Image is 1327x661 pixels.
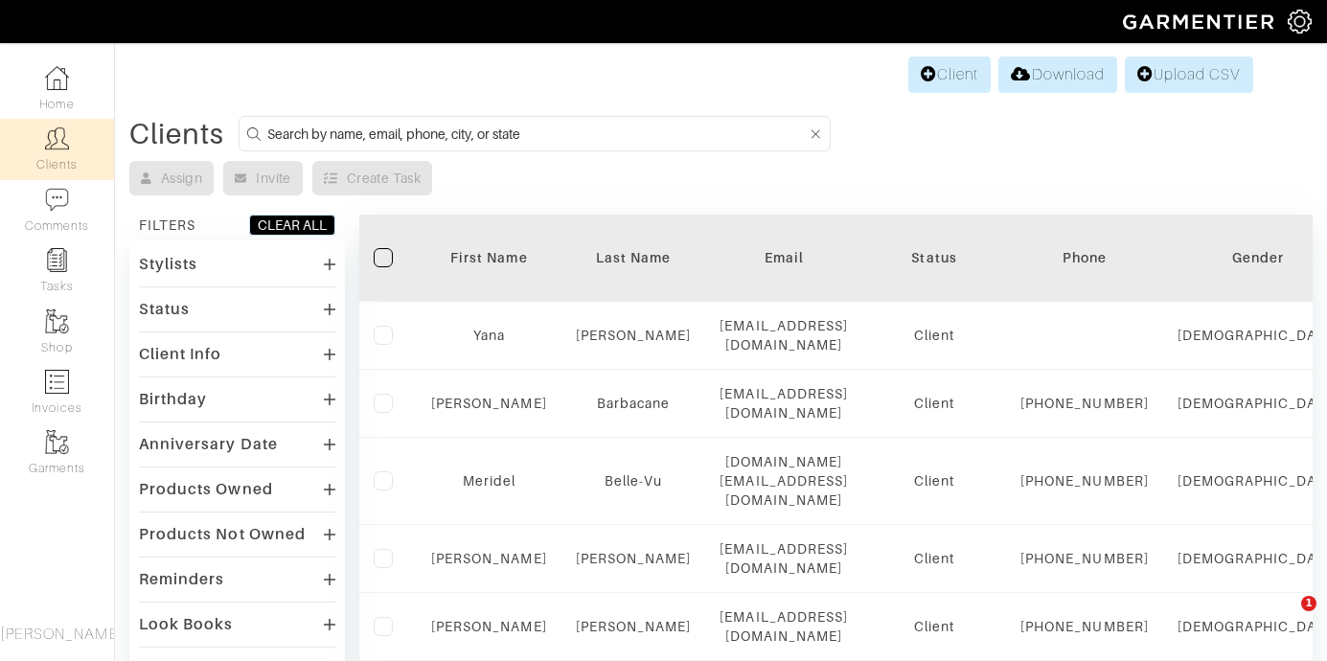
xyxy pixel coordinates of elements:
[1020,394,1149,413] div: [PHONE_NUMBER]
[139,525,306,544] div: Products Not Owned
[431,248,547,267] div: First Name
[139,570,224,589] div: Reminders
[45,370,69,394] img: orders-icon-0abe47150d42831381b5fb84f609e132dff9fe21cb692f30cb5eec754e2cba89.png
[139,255,197,274] div: Stylists
[720,607,848,646] div: [EMAIL_ADDRESS][DOMAIN_NAME]
[877,394,992,413] div: Client
[431,619,547,634] a: [PERSON_NAME]
[139,435,278,454] div: Anniversary Date
[720,316,848,354] div: [EMAIL_ADDRESS][DOMAIN_NAME]
[1288,10,1312,34] img: gear-icon-white-bd11855cb880d31180b6d7d6211b90ccbf57a29d726f0c71d8c61bd08dd39cc2.png
[45,126,69,150] img: clients-icon-6bae9207a08558b7cb47a8932f037763ab4055f8c8b6bfacd5dc20c3e0201464.png
[417,215,561,302] th: Toggle SortBy
[720,539,848,578] div: [EMAIL_ADDRESS][DOMAIN_NAME]
[561,215,706,302] th: Toggle SortBy
[139,300,190,319] div: Status
[877,248,992,267] div: Status
[1301,596,1316,611] span: 1
[877,617,992,636] div: Client
[720,384,848,422] div: [EMAIL_ADDRESS][DOMAIN_NAME]
[1113,5,1288,38] img: garmentier-logo-header-white-b43fb05a5012e4ada735d5af1a66efaba907eab6374d6393d1fbf88cb4ef424d.png
[1020,471,1149,490] div: [PHONE_NUMBER]
[139,345,222,364] div: Client Info
[129,125,224,144] div: Clients
[605,473,662,489] a: Belle-Vu
[45,66,69,90] img: dashboard-icon-dbcd8f5a0b271acd01030246c82b418ddd0df26cd7fceb0bd07c9910d44c42f6.png
[431,551,547,566] a: [PERSON_NAME]
[431,396,547,411] a: [PERSON_NAME]
[998,57,1116,93] a: Download
[473,328,505,343] a: Yana
[139,480,273,499] div: Products Owned
[45,248,69,272] img: reminder-icon-8004d30b9f0a5d33ae49ab947aed9ed385cf756f9e5892f1edd6e32f2345188e.png
[45,430,69,454] img: garments-icon-b7da505a4dc4fd61783c78ac3ca0ef83fa9d6f193b1c9dc38574b1d14d53ca28.png
[862,215,1006,302] th: Toggle SortBy
[463,473,515,489] a: Meridel
[1020,617,1149,636] div: [PHONE_NUMBER]
[1262,596,1308,642] iframe: Intercom live chat
[1020,248,1149,267] div: Phone
[576,328,692,343] a: [PERSON_NAME]
[877,326,992,345] div: Client
[139,615,234,634] div: Look Books
[908,57,991,93] a: Client
[1125,57,1253,93] a: Upload CSV
[45,188,69,212] img: comment-icon-a0a6a9ef722e966f86d9cbdc48e553b5cf19dbc54f86b18d962a5391bc8f6eb6.png
[258,216,327,235] div: CLEAR ALL
[576,248,692,267] div: Last Name
[139,390,207,409] div: Birthday
[45,309,69,333] img: garments-icon-b7da505a4dc4fd61783c78ac3ca0ef83fa9d6f193b1c9dc38574b1d14d53ca28.png
[877,471,992,490] div: Client
[139,216,195,235] div: FILTERS
[720,248,848,267] div: Email
[597,396,670,411] a: Barbacane
[576,551,692,566] a: [PERSON_NAME]
[877,549,992,568] div: Client
[249,215,335,236] button: CLEAR ALL
[267,122,807,146] input: Search by name, email, phone, city, or state
[1020,549,1149,568] div: [PHONE_NUMBER]
[720,452,848,510] div: [DOMAIN_NAME][EMAIL_ADDRESS][DOMAIN_NAME]
[576,619,692,634] a: [PERSON_NAME]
